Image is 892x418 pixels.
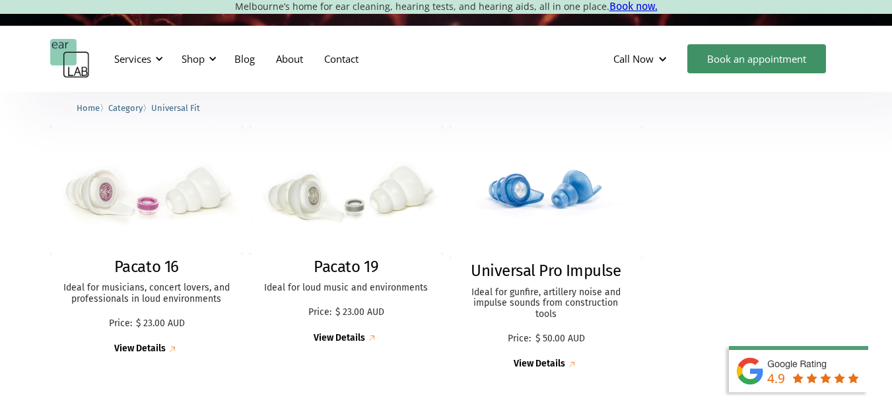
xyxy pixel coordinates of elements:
[507,333,532,345] p: Price:
[314,40,369,78] a: Contact
[265,40,314,78] a: About
[535,333,585,345] p: $ 50.00 AUD
[314,333,365,344] div: View Details
[108,318,133,330] p: Price:
[77,101,100,114] a: Home
[114,52,151,65] div: Services
[114,258,179,277] h2: Pacato 16
[514,359,565,370] div: View Details
[308,307,332,318] p: Price:
[151,101,200,114] a: Universal Fit
[106,39,167,79] div: Services
[603,39,681,79] div: Call Now
[250,126,443,345] a: Pacato 19Pacato 19Ideal for loud music and environmentsPrice:$ 23.00 AUDView Details
[463,287,630,320] p: Ideal for gunfire, artillery noise and impulse sounds from construction tools
[108,101,151,115] li: 〉
[450,126,643,371] a: Universal Pro ImpulseUniversal Pro ImpulseIdeal for gunfire, artillery noise and impulse sounds f...
[182,52,205,65] div: Shop
[174,39,221,79] div: Shop
[77,101,108,115] li: 〉
[136,318,185,330] p: $ 23.00 AUD
[471,261,621,281] h2: Universal Pro Impulse
[263,283,430,294] p: Ideal for loud music and environments
[450,126,643,258] img: Universal Pro Impulse
[114,343,166,355] div: View Details
[250,126,443,254] img: Pacato 19
[63,283,230,305] p: Ideal for musicians, concert lovers, and professionals in loud environments
[50,39,90,79] a: home
[613,52,654,65] div: Call Now
[77,103,100,113] span: Home
[151,103,200,113] span: Universal Fit
[687,44,826,73] a: Book an appointment
[335,307,384,318] p: $ 23.00 AUD
[108,101,143,114] a: Category
[224,40,265,78] a: Blog
[50,126,244,254] img: Pacato 16
[108,103,143,113] span: Category
[314,258,378,277] h2: Pacato 19
[50,126,244,356] a: Pacato 16Pacato 16Ideal for musicians, concert lovers, and professionals in loud environmentsPric...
